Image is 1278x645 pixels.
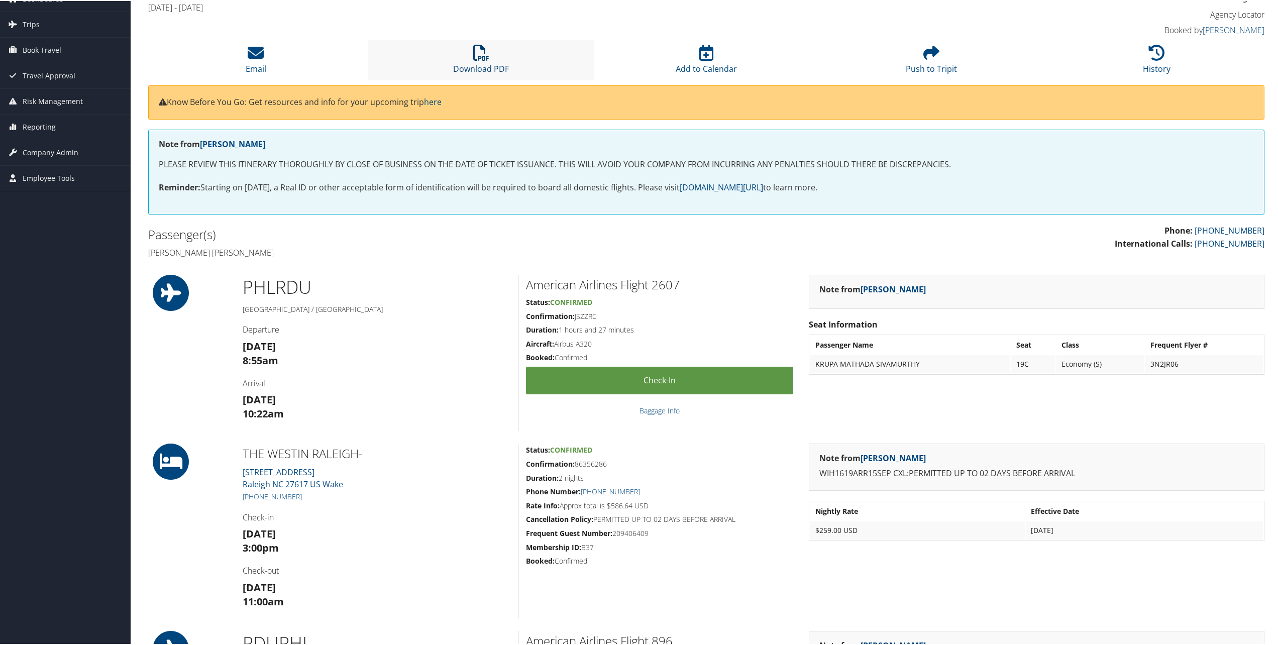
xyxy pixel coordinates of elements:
[809,318,878,329] strong: Seat Information
[246,49,266,73] a: Email
[1026,501,1263,519] th: Effective Date
[526,352,555,361] strong: Booked:
[526,366,793,393] a: Check-in
[526,500,560,509] strong: Rate Info:
[243,406,284,419] strong: 10:22am
[200,138,265,149] a: [PERSON_NAME]
[159,138,265,149] strong: Note from
[997,8,1264,19] h4: Agency Locator
[526,352,793,362] h5: Confirmed
[640,405,680,414] a: Baggage Info
[526,458,575,468] strong: Confirmation:
[243,323,510,334] h4: Departure
[526,527,793,537] h5: 209406409
[148,225,699,242] h2: Passenger(s)
[1195,224,1264,235] a: [PHONE_NUMBER]
[526,472,559,482] strong: Duration:
[1011,335,1055,353] th: Seat
[526,324,793,334] h5: 1 hours and 27 minutes
[424,95,442,106] a: here
[243,564,510,575] h4: Check-out
[819,283,926,294] strong: Note from
[1056,335,1144,353] th: Class
[243,580,276,593] strong: [DATE]
[1145,354,1263,372] td: 3N2JR06
[550,296,592,306] span: Confirmed
[550,444,592,454] span: Confirmed
[1011,354,1055,372] td: 19C
[906,49,957,73] a: Push to Tripit
[819,466,1254,479] p: WIH1619ARR15SEP CXL:PERMITTED UP TO 02 DAYS BEFORE ARRIVAL
[526,513,793,523] h5: PERMITTED UP TO 02 DAYS BEFORE ARRIVAL
[861,452,926,463] a: [PERSON_NAME]
[243,511,510,522] h4: Check-in
[148,1,982,12] h4: [DATE] - [DATE]
[1164,224,1193,235] strong: Phone:
[526,275,793,292] h2: American Airlines Flight 2607
[23,62,75,87] span: Travel Approval
[159,180,1254,193] p: Starting on [DATE], a Real ID or other acceptable form of identification will be required to boar...
[243,353,278,366] strong: 8:55am
[680,181,763,192] a: [DOMAIN_NAME][URL]
[243,392,276,405] strong: [DATE]
[526,555,555,565] strong: Booked:
[453,49,509,73] a: Download PDF
[243,594,284,607] strong: 11:00am
[526,486,581,495] strong: Phone Number:
[1145,335,1263,353] th: Frequent Flyer #
[23,37,61,62] span: Book Travel
[23,114,56,139] span: Reporting
[159,157,1254,170] p: PLEASE REVIEW THIS ITINERARY THOROUGHLY BY CLOSE OF BUSINESS ON THE DATE OF TICKET ISSUANCE. THIS...
[1115,237,1193,248] strong: International Calls:
[861,283,926,294] a: [PERSON_NAME]
[148,246,699,257] h4: [PERSON_NAME] [PERSON_NAME]
[23,165,75,190] span: Employee Tools
[1026,520,1263,539] td: [DATE]
[676,49,737,73] a: Add to Calendar
[23,88,83,113] span: Risk Management
[23,11,40,36] span: Trips
[526,555,793,565] h5: Confirmed
[526,527,612,537] strong: Frequent Guest Number:
[526,324,559,334] strong: Duration:
[1056,354,1144,372] td: Economy (S)
[243,303,510,313] h5: [GEOGRAPHIC_DATA] / [GEOGRAPHIC_DATA]
[526,500,793,510] h5: Approx total is $586.64 USD
[526,542,793,552] h5: B37
[23,139,78,164] span: Company Admin
[526,338,793,348] h5: Airbus A320
[526,542,581,551] strong: Membership ID:
[1143,49,1170,73] a: History
[997,24,1264,35] h4: Booked by
[243,526,276,540] strong: [DATE]
[810,335,1011,353] th: Passenger Name
[819,452,926,463] strong: Note from
[526,444,550,454] strong: Status:
[526,310,793,320] h5: JSZZRC
[243,444,510,461] h2: THE WESTIN RALEIGH-
[526,338,554,348] strong: Aircraft:
[243,274,510,299] h1: PHL RDU
[243,466,343,489] a: [STREET_ADDRESS]Raleigh NC 27617 US Wake
[526,513,593,523] strong: Cancellation Policy:
[810,520,1025,539] td: $259.00 USD
[526,310,575,320] strong: Confirmation:
[526,296,550,306] strong: Status:
[243,339,276,352] strong: [DATE]
[243,491,302,500] a: [PHONE_NUMBER]
[1195,237,1264,248] a: [PHONE_NUMBER]
[526,472,793,482] h5: 2 nights
[526,458,793,468] h5: 86356286
[243,540,279,554] strong: 3:00pm
[581,486,640,495] a: [PHONE_NUMBER]
[1203,24,1264,35] a: [PERSON_NAME]
[159,95,1254,108] p: Know Before You Go: Get resources and info for your upcoming trip
[810,501,1025,519] th: Nightly Rate
[159,181,200,192] strong: Reminder:
[243,377,510,388] h4: Arrival
[810,354,1011,372] td: KRUPA MATHADA SIVAMURTHY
